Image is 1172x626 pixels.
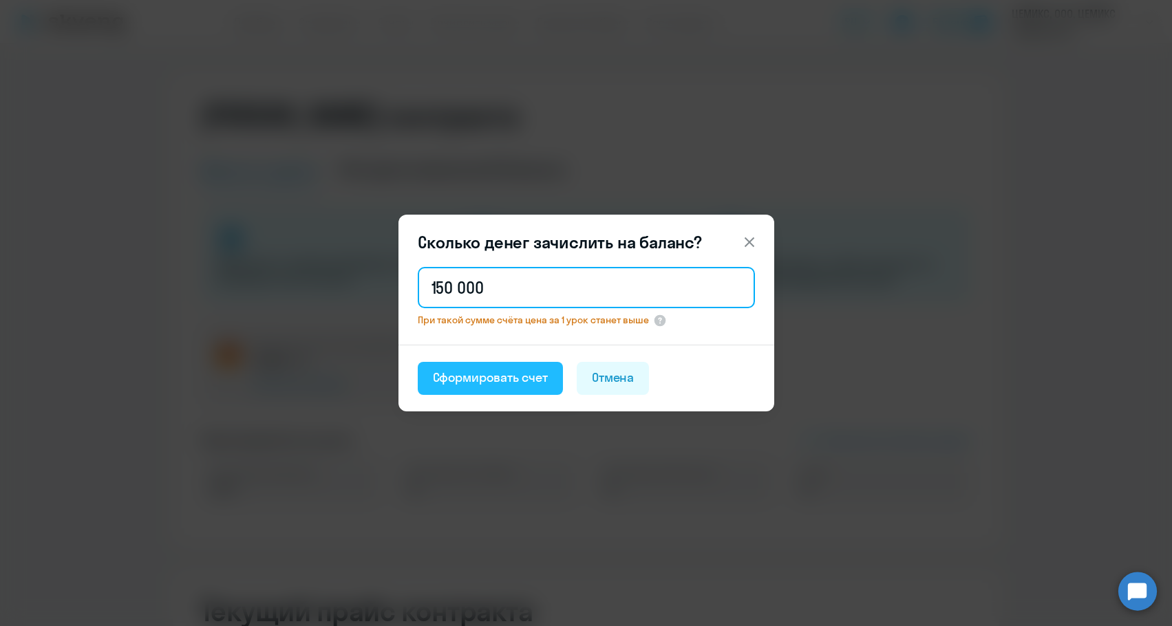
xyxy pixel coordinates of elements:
div: Отмена [592,369,635,387]
span: При такой сумме счёта цена за 1 урок станет выше [418,314,649,326]
input: 1 000 000 000 ₽ [418,267,755,308]
header: Сколько денег зачислить на баланс? [398,231,774,253]
button: Отмена [577,362,650,395]
button: Сформировать счет [418,362,563,395]
div: Сформировать счет [433,369,548,387]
